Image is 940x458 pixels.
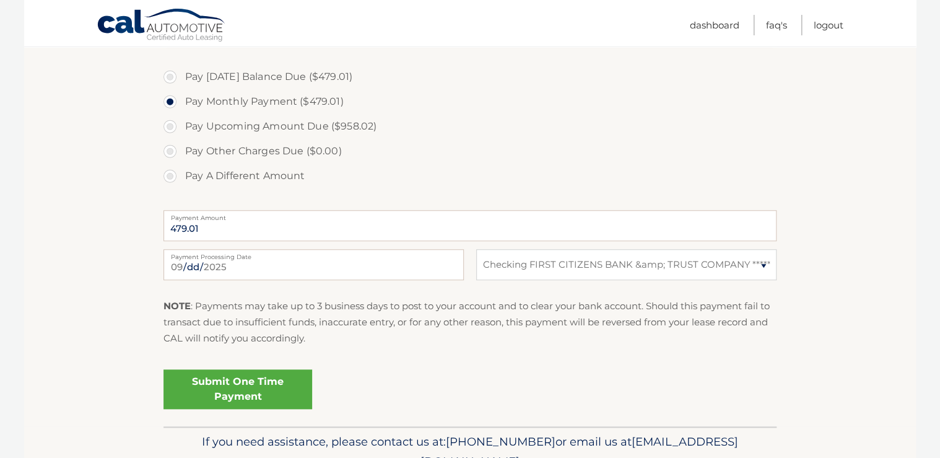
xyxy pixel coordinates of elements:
[163,139,777,164] label: Pay Other Charges Due ($0.00)
[163,114,777,139] label: Pay Upcoming Amount Due ($958.02)
[690,15,739,35] a: Dashboard
[163,300,191,312] strong: NOTE
[163,249,464,259] label: Payment Processing Date
[163,164,777,188] label: Pay A Different Amount
[163,369,312,409] a: Submit One Time Payment
[97,8,227,44] a: Cal Automotive
[766,15,787,35] a: FAQ's
[163,89,777,114] label: Pay Monthly Payment ($479.01)
[814,15,843,35] a: Logout
[163,64,777,89] label: Pay [DATE] Balance Due ($479.01)
[163,298,777,347] p: : Payments may take up to 3 business days to post to your account and to clear your bank account....
[163,210,777,241] input: Payment Amount
[446,434,555,449] span: [PHONE_NUMBER]
[163,210,777,220] label: Payment Amount
[163,249,464,280] input: Payment Date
